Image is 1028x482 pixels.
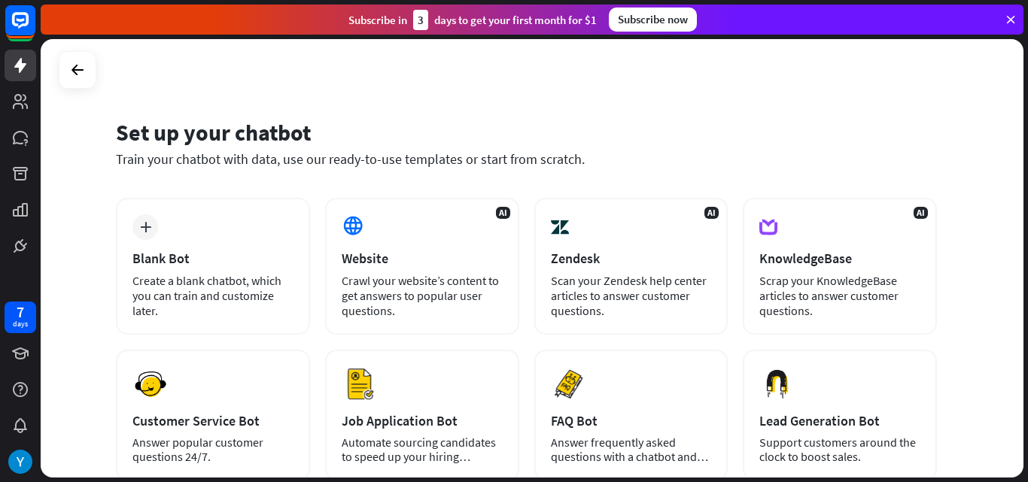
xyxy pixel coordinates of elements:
div: Subscribe now [609,8,697,32]
div: 7 [17,305,24,319]
div: 3 [413,10,428,30]
div: days [13,319,28,329]
a: 7 days [5,302,36,333]
div: Subscribe in days to get your first month for $1 [348,10,597,30]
